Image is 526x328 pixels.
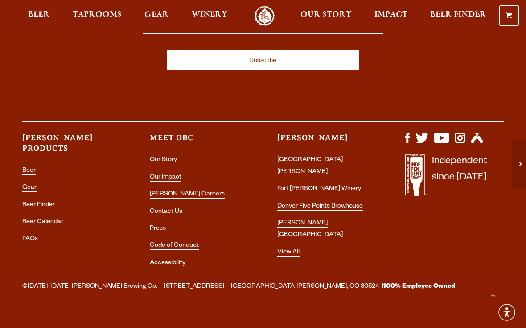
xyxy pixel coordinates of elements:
[22,281,455,293] span: ©[DATE]-[DATE] [PERSON_NAME] Brewing Co. · [STREET_ADDRESS] · [GEOGRAPHIC_DATA][PERSON_NAME], CO ...
[405,139,410,146] a: Visit us on Facebook
[497,303,517,322] div: Accessibility Menu
[432,154,487,201] p: Independent since [DATE]
[277,186,361,193] a: Fort [PERSON_NAME] Winery
[277,249,300,257] a: View All
[67,6,127,26] a: Taprooms
[22,184,37,192] a: Gear
[22,133,121,161] h3: [PERSON_NAME] Products
[277,220,343,239] a: [PERSON_NAME] [GEOGRAPHIC_DATA]
[150,191,225,199] a: [PERSON_NAME] Careers
[186,6,233,26] a: Winery
[374,11,407,18] span: Impact
[144,11,169,18] span: Gear
[430,11,486,18] span: Beer Finder
[424,6,492,26] a: Beer Finder
[300,11,352,18] span: Our Story
[369,6,413,26] a: Impact
[150,174,181,182] a: Our Impact
[73,11,122,18] span: Taprooms
[22,219,63,226] a: Beer Calendar
[22,202,55,209] a: Beer Finder
[150,133,248,151] h3: Meet OBC
[277,203,363,211] a: Denver Five Points Brewhouse
[150,260,185,267] a: Accessibility
[295,6,358,26] a: Our Story
[248,6,281,26] a: Odell Home
[150,157,177,164] a: Our Story
[471,139,484,146] a: Visit us on Untappd
[455,139,465,146] a: Visit us on Instagram
[481,283,504,306] a: Scroll to top
[277,157,343,176] a: [GEOGRAPHIC_DATA][PERSON_NAME]
[277,133,376,151] h3: [PERSON_NAME]
[28,11,50,18] span: Beer
[150,208,182,216] a: Contact Us
[434,139,449,146] a: Visit us on YouTube
[150,225,166,233] a: Press
[22,6,56,26] a: Beer
[415,139,429,146] a: Visit us on X (formerly Twitter)
[139,6,175,26] a: Gear
[22,236,38,243] a: FAQs
[167,50,359,70] input: Subscribe
[22,167,36,175] a: Beer
[150,242,199,250] a: Code of Conduct
[192,11,227,18] span: Winery
[383,283,455,291] strong: 100% Employee Owned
